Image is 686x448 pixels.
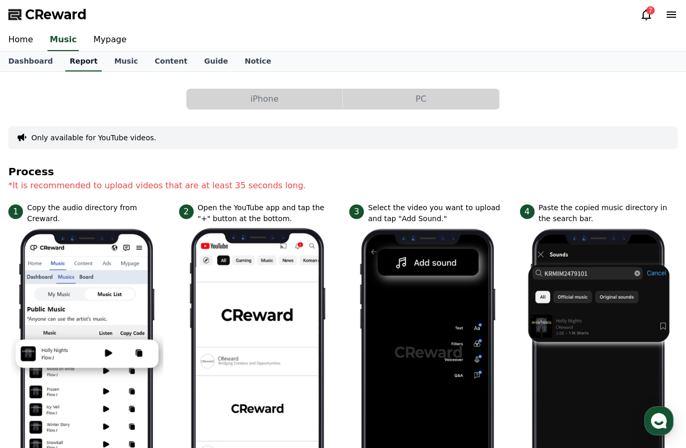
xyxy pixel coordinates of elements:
[8,166,678,177] h4: Process
[520,204,535,219] span: 4
[106,52,146,71] a: Music
[8,6,87,23] a: CReward
[640,8,653,21] a: 7
[155,346,180,355] span: Settings
[179,204,194,219] span: 2
[196,52,236,71] a: Guide
[31,132,156,143] button: Only available for YouTube videos.
[186,89,342,110] button: iPhone
[65,52,102,71] a: Report
[8,179,678,192] p: *It is recommended to upload videos that are at least 35 seconds long.
[27,202,167,224] p: Copy the audio directory from Creward.
[198,202,337,224] p: Open the YouTube app and tap the "+" button at the bottom.
[87,347,117,355] span: Messages
[48,29,79,51] a: Music
[236,52,280,71] a: Notice
[186,89,343,110] a: iPhone
[27,346,45,355] span: Home
[135,331,200,357] a: Settings
[646,6,655,15] div: 7
[8,204,23,219] span: 1
[3,331,69,357] a: Home
[146,52,196,71] a: Content
[85,29,135,51] a: Mypage
[69,331,135,357] a: Messages
[539,202,678,224] p: Paste the copied music directory in the search bar.
[368,202,507,224] p: Select the video you want to upload and tap "Add Sound."
[25,6,87,23] span: CReward
[349,204,364,219] span: 3
[343,89,499,110] button: PC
